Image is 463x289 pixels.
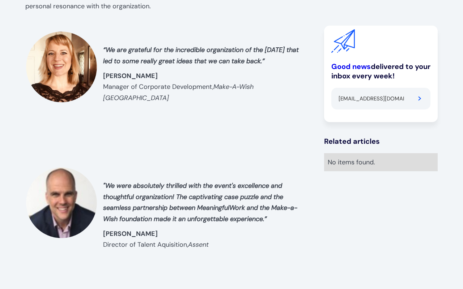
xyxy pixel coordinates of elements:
p: ‍ [25,137,310,148]
em: Make-A-Wish [GEOGRAPHIC_DATA] [103,82,254,102]
div: delivered to your inbox every week! [331,61,430,80]
div: No items found. [328,156,434,168]
strong: [PERSON_NAME] [103,229,158,238]
strong: [PERSON_NAME] [103,72,158,80]
input: Email address [331,87,409,109]
h4: ‍ [25,269,310,281]
div: Related articles [324,136,438,146]
img: Send email button. [418,96,421,100]
p: ‍ [25,122,310,133]
form: Email Form [331,87,430,109]
p: ‍ [25,15,310,26]
em: "We were absolutely thrilled with the event's excellence and thoughtful organization! The captiva... [103,181,297,223]
p: ‍ [25,30,310,41]
input: Submit [409,87,430,109]
em: Assent [188,240,209,249]
em: “We are grateful for the incredible organization of the [DATE] that led to some really great idea... [103,46,299,65]
p: ‍ Manager of Corporate Development, [25,70,310,104]
p: ‍ [25,107,310,118]
a: Good news [331,61,371,71]
p: ‍ Director of Talent Aquisition, [25,228,310,250]
p: ‍ [25,151,310,162]
h4: ‍ [25,254,310,266]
